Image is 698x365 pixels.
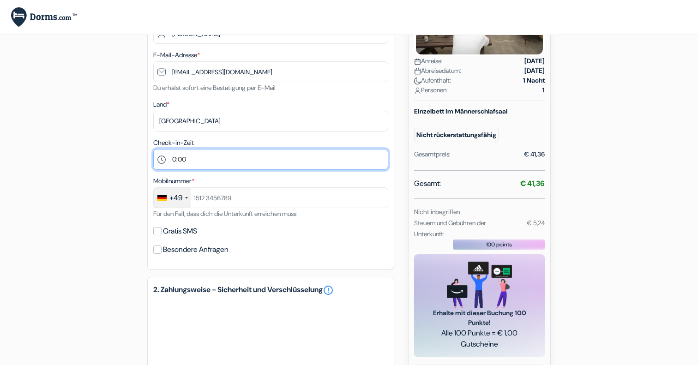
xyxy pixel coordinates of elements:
a: error_outline [323,285,334,296]
span: Aufenthalt: [414,76,451,85]
h5: 2. Zahlungsweise - Sicherheit und Verschlüsselung [153,285,388,296]
small: Nicht rückerstattungsfähig [414,128,499,142]
label: Gratis SMS [163,225,197,238]
img: user_icon.svg [414,87,421,94]
label: Land [153,100,169,109]
label: Check-in-Zeit [153,138,194,148]
span: Abreisedatum: [414,66,461,76]
span: Gesamt: [414,178,441,189]
small: Du erhälst sofort eine Bestätigung per E-Mail [153,84,276,92]
div: Germany (Deutschland): +49 [154,188,191,208]
label: Besondere Anfragen [163,243,229,256]
div: +49 [169,192,182,203]
img: de.Dorms.com [11,7,77,27]
label: E-Mail-Adresse [153,50,200,60]
span: Erhalte mit dieser Buchung 100 Punkte! [425,308,534,328]
input: 1512 3456789 [153,187,388,208]
strong: [DATE] [524,56,545,66]
strong: [DATE] [524,66,545,76]
span: Personen: [414,85,448,95]
strong: 1 Nacht [523,76,545,85]
img: calendar.svg [414,68,421,75]
label: Mobilnummer [153,176,194,186]
strong: € 41,36 [520,179,545,188]
span: Alle 100 Punkte = € 1,00 Gutscheine [425,328,534,350]
strong: 1 [542,85,545,95]
b: Einzelbett im Männerschlafsaal [414,107,507,115]
div: € 41,36 [524,150,545,159]
img: moon.svg [414,78,421,84]
small: € 5,24 [527,219,545,227]
img: calendar.svg [414,58,421,65]
input: E-Mail-Adresse eingeben [153,61,388,82]
small: Nicht inbegriffen [414,208,460,216]
div: Gesamtpreis: [414,150,451,159]
span: 100 points [486,240,512,249]
small: Für den Fall, dass dich die Unterkunft erreichen muss [153,209,296,218]
small: Steuern und Gebühren der Unterkunft: [414,219,486,238]
span: Anreise: [414,56,443,66]
img: gift_card_hero_new.png [447,262,512,308]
